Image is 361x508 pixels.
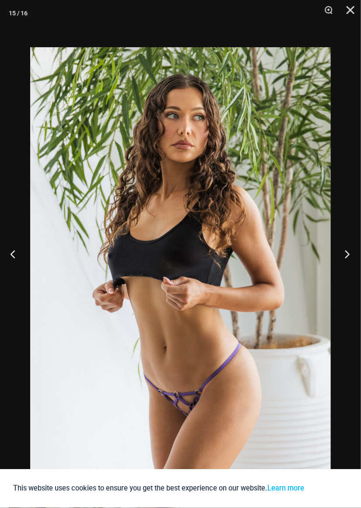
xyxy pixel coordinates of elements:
[267,484,304,493] a: Learn more
[9,7,28,20] div: 15 / 16
[30,47,331,498] img: Slay Lavender Martini 6165 Thong 02
[328,232,361,276] button: Next
[13,483,304,494] p: This website uses cookies to ensure you get the best experience on our website.
[311,478,348,499] button: Accept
